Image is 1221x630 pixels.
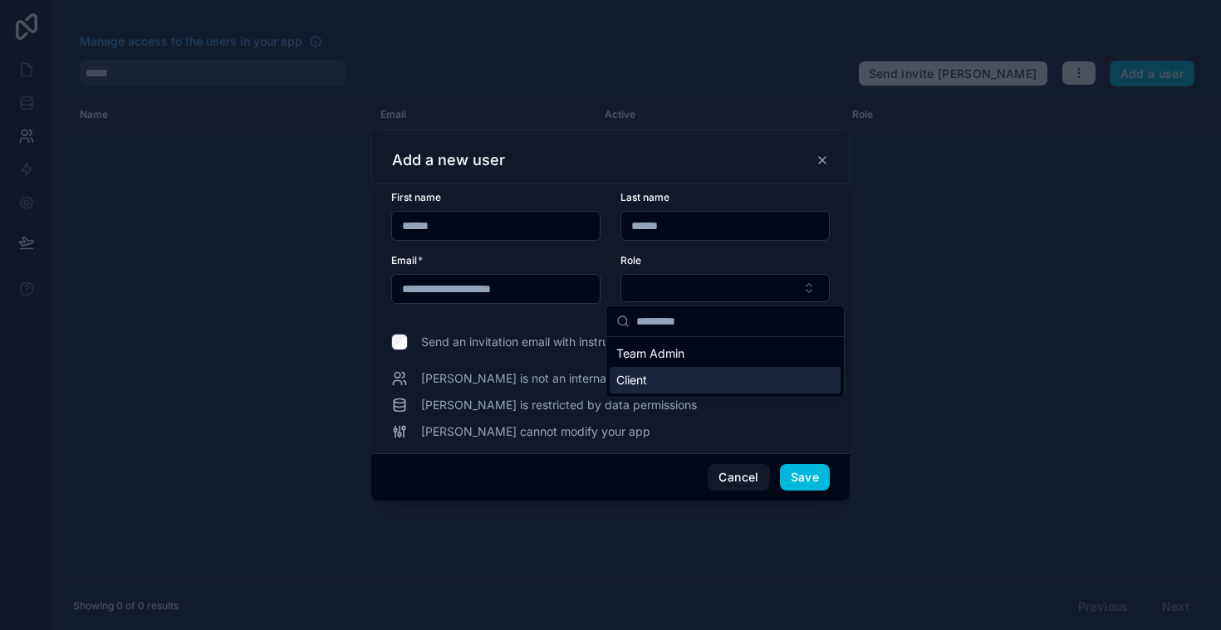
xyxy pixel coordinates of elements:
[421,423,650,440] span: [PERSON_NAME] cannot modify your app
[616,345,684,362] span: Team Admin
[708,464,769,491] button: Cancel
[620,274,830,302] button: Select Button
[606,337,844,397] div: Suggestions
[421,370,688,387] span: [PERSON_NAME] is not an internal team member
[421,334,688,350] span: Send an invitation email with instructions to log in
[392,150,505,170] h3: Add a new user
[616,372,647,388] span: Client
[391,254,417,266] span: Email
[620,191,669,203] span: Last name
[620,254,641,266] span: Role
[391,334,408,350] input: Send an invitation email with instructions to log in
[421,397,697,413] span: [PERSON_NAME] is restricted by data permissions
[780,464,830,491] button: Save
[391,191,441,203] span: First name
